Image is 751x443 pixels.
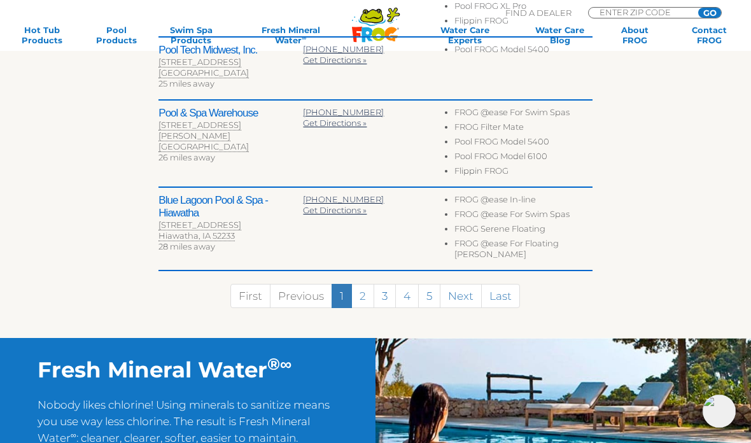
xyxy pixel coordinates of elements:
a: Previous [270,284,332,308]
input: Zip Code Form [598,8,684,17]
li: Pool FROG XL Pro [454,1,593,15]
a: Get Directions » [303,205,367,215]
a: 4 [395,284,419,308]
span: 28 miles away [158,241,215,251]
a: PoolProducts [87,25,145,45]
span: 26 miles away [158,152,215,162]
li: Pool FROG Model 6100 [454,151,593,165]
h2: Pool & Spa Warehouse [158,107,303,120]
h2: Fresh Mineral Water [38,357,338,383]
a: Hot TubProducts [13,25,71,45]
li: FROG @ease For Floating [PERSON_NAME] [454,238,593,264]
li: Flippin FROG [454,15,593,30]
a: [PHONE_NUMBER] [303,44,384,54]
h2: Pool Tech Midwest, Inc. [158,44,303,57]
li: Pool FROG Model 5400 [454,44,593,59]
li: FROG Serene Floating [454,223,593,238]
a: 1 [332,284,352,308]
li: Flippin FROG [454,165,593,180]
a: [PHONE_NUMBER] [303,107,384,117]
li: FROG Filter Mate [454,122,593,136]
sup: ® [267,354,280,374]
a: Last [481,284,520,308]
input: GO [698,8,721,18]
a: ContactFROG [680,25,738,45]
sup: ∞ [71,430,76,440]
li: FROG @ease In-line [454,194,593,209]
sup: ∞ [280,354,291,374]
li: FROG @ease For Swim Spas [454,209,593,223]
a: 2 [351,284,374,308]
a: [PHONE_NUMBER] [303,194,384,204]
li: Pool FROG Model 5400 [454,136,593,151]
a: Next [440,284,482,308]
a: First [230,284,270,308]
li: FROG @ease For Swim Spas [454,107,593,122]
img: openIcon [703,395,736,428]
h2: Blue Lagoon Pool & Spa - Hiawatha [158,194,303,220]
span: 25 miles away [158,78,214,88]
a: AboutFROG [606,25,664,45]
a: 5 [418,284,440,308]
a: Get Directions » [303,118,367,128]
a: 3 [374,284,396,308]
a: Get Directions » [303,55,367,65]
